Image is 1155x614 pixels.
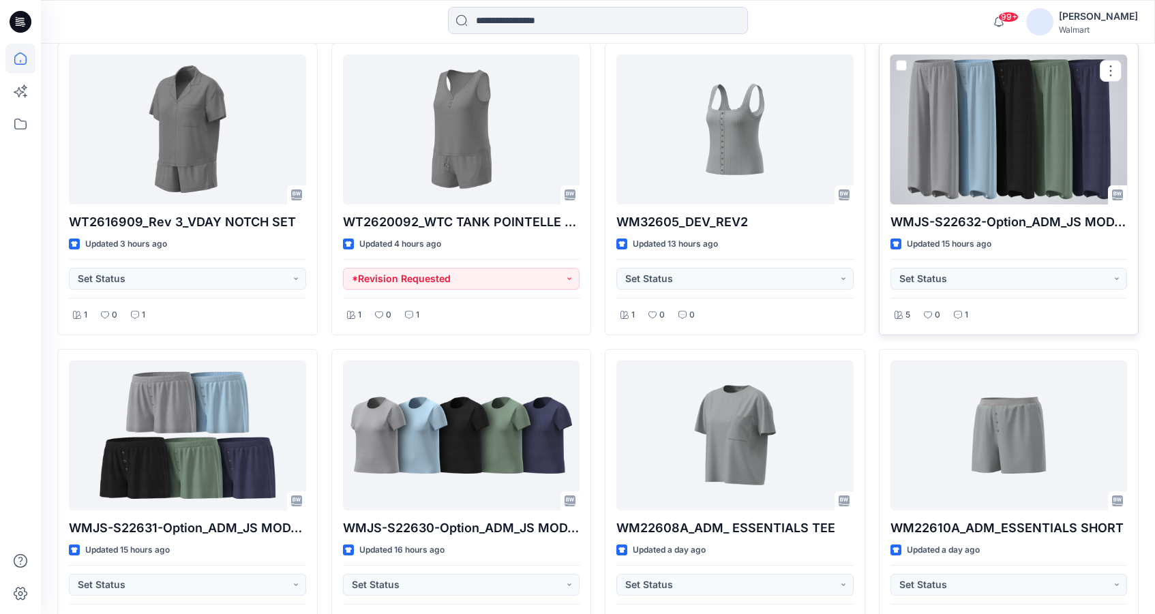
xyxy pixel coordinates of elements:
[142,308,145,322] p: 1
[616,360,854,510] a: WM22608A_ADM_ ESSENTIALS TEE
[633,543,706,557] p: Updated a day ago
[890,519,1128,538] p: WM22610A_ADM_ESSENTIALS SHORT
[358,308,361,322] p: 1
[890,213,1128,232] p: WMJS-S22632-Option_ADM_JS MODAL SPAN PANTS
[890,55,1128,204] a: WMJS-S22632-Option_ADM_JS MODAL SPAN PANTS
[998,12,1019,22] span: 99+
[689,308,695,322] p: 0
[890,360,1128,510] a: WM22610A_ADM_ESSENTIALS SHORT
[616,213,854,232] p: WM32605_DEV_REV2
[907,543,980,557] p: Updated a day ago
[69,519,306,538] p: WMJS-S22631-Option_ADM_JS MODAL SPAN SHORTS
[386,308,391,322] p: 0
[359,543,445,557] p: Updated 16 hours ago
[935,308,940,322] p: 0
[631,308,635,322] p: 1
[965,308,968,322] p: 1
[633,237,718,251] p: Updated 13 hours ago
[69,360,306,510] a: WMJS-S22631-Option_ADM_JS MODAL SPAN SHORTS
[359,237,441,251] p: Updated 4 hours ago
[416,308,419,322] p: 1
[69,213,306,232] p: WT2616909_Rev 3_VDAY NOTCH SET
[907,237,991,251] p: Updated 15 hours ago
[616,519,854,538] p: WM22608A_ADM_ ESSENTIALS TEE
[85,543,170,557] p: Updated 15 hours ago
[112,308,117,322] p: 0
[69,55,306,204] a: WT2616909_Rev 3_VDAY NOTCH SET
[1059,8,1138,25] div: [PERSON_NAME]
[343,213,580,232] p: WT2620092_WTC TANK POINTELLE SET
[1059,25,1138,35] div: Walmart
[905,308,910,322] p: 5
[659,308,665,322] p: 0
[1026,8,1053,35] img: avatar
[84,308,87,322] p: 1
[616,55,854,204] a: WM32605_DEV_REV2
[343,55,580,204] a: WT2620092_WTC TANK POINTELLE SET
[85,237,167,251] p: Updated 3 hours ago
[343,360,580,510] a: WMJS-S22630-Option_ADM_JS MODAL SPAN SS TEE
[343,519,580,538] p: WMJS-S22630-Option_ADM_JS MODAL SPAN SS TEE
